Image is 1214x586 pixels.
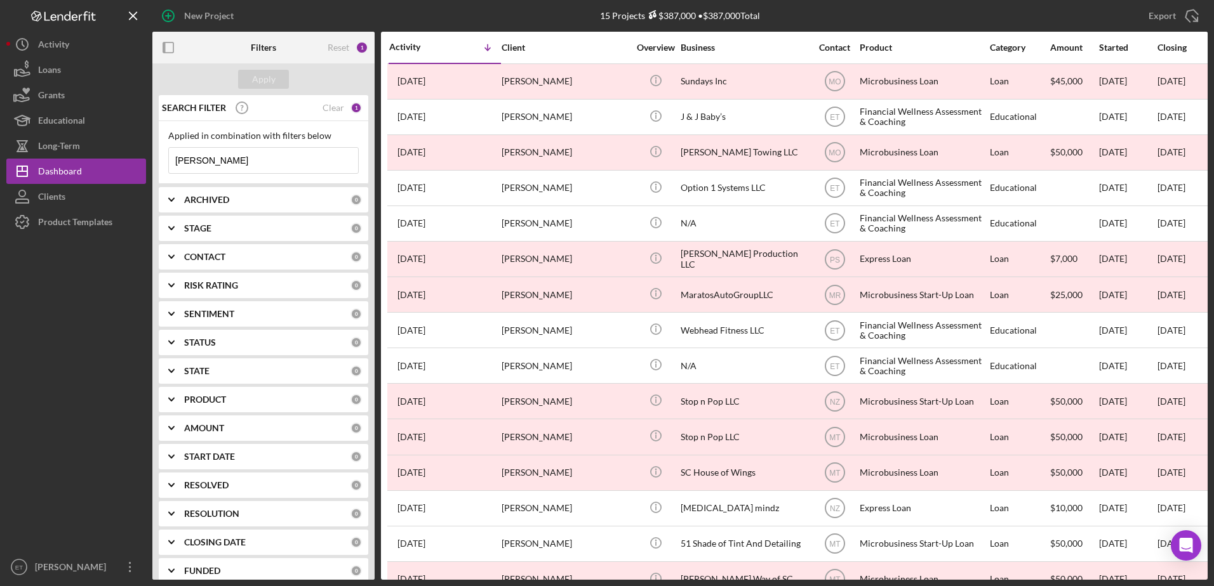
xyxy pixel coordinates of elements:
text: ET [830,184,840,193]
button: ET[PERSON_NAME] [6,554,146,580]
div: [PERSON_NAME] [502,420,629,453]
div: Educational [990,349,1049,382]
div: Loan [990,278,1049,311]
div: [PERSON_NAME] [502,384,629,418]
div: Microbusiness Start-Up Loan [860,384,987,418]
text: NZ [830,504,840,513]
div: [DATE] [1099,313,1156,347]
div: [DATE] [1099,136,1156,169]
div: Client [502,42,629,53]
text: MT [829,433,841,442]
div: N/A [681,349,808,382]
time: 2024-08-29 22:49 [397,361,425,371]
div: Microbusiness Start-Up Loan [860,278,987,311]
div: 0 [350,308,362,320]
time: [DATE] [1157,146,1185,157]
span: $50,000 [1050,538,1083,549]
time: [DATE] [1157,360,1185,371]
div: Started [1099,42,1156,53]
div: Grants [38,82,65,111]
div: [DATE] [1099,171,1156,205]
text: MO [829,148,841,157]
div: $45,000 [1050,65,1098,98]
b: STATE [184,366,210,376]
div: MaratosAutoGroupLLC [681,278,808,311]
div: Loan [990,136,1049,169]
time: [DATE] [1157,182,1185,193]
div: New Project [184,3,234,29]
div: $50,000 [1050,136,1098,169]
text: MT [829,540,841,549]
b: RESOLUTION [184,509,239,519]
div: Activity [38,32,69,60]
div: $25,000 [1050,278,1098,311]
button: Export [1136,3,1208,29]
button: New Project [152,3,246,29]
div: Product Templates [38,209,112,238]
div: Microbusiness Loan [860,65,987,98]
div: Loan [990,242,1049,276]
div: Amount [1050,42,1098,53]
button: Educational [6,108,146,133]
div: SC House of Wings [681,456,808,490]
button: Dashboard [6,159,146,184]
div: Product [860,42,987,53]
div: Webhead Fitness LLC [681,313,808,347]
div: 51 Shade of Tint And Detailing [681,527,808,561]
div: Loan [990,420,1049,453]
div: 0 [350,479,362,491]
b: SENTIMENT [184,309,234,319]
text: MO [829,77,841,86]
button: Grants [6,82,146,108]
time: [DATE] [1157,75,1185,86]
div: [PERSON_NAME] [502,456,629,490]
button: Loans [6,57,146,82]
text: ET [830,361,840,370]
time: 2024-09-28 11:34 [397,325,425,335]
div: 0 [350,565,362,576]
text: ET [830,326,840,335]
time: 2022-06-23 01:32 [397,467,425,478]
div: Educational [990,207,1049,240]
time: [DATE] [1157,253,1185,264]
div: Educational [990,313,1049,347]
b: RISK RATING [184,280,238,290]
time: [DATE] [1157,431,1185,442]
div: [DATE] [1099,207,1156,240]
time: [DATE] [1157,573,1185,584]
div: Financial Wellness Assessment & Coaching [860,313,987,347]
div: [PERSON_NAME] [502,313,629,347]
div: [PERSON_NAME] Production LLC [681,242,808,276]
div: [MEDICAL_DATA] mindz [681,492,808,525]
div: [DATE] [1099,278,1156,311]
div: Clear [323,103,344,113]
div: Educational [38,108,85,136]
button: Product Templates [6,209,146,235]
time: 2025-03-05 14:57 [397,218,425,228]
button: Activity [6,32,146,57]
div: 0 [350,394,362,405]
div: [DATE] [1099,527,1156,561]
div: Reset [328,42,349,53]
div: [PERSON_NAME] [502,527,629,561]
div: Option 1 Systems LLC [681,171,808,205]
b: CONTACT [184,252,225,262]
div: Financial Wellness Assessment & Coaching [860,171,987,205]
div: [DATE] [1099,65,1156,98]
div: Category [990,42,1049,53]
div: Overview [632,42,679,53]
time: 2022-02-11 22:59 [397,574,425,584]
text: NZ [830,397,840,406]
div: [DATE] [1099,384,1156,418]
b: SEARCH FILTER [162,103,226,113]
time: 2025-02-20 02:15 [397,254,425,264]
div: [PERSON_NAME] [502,100,629,134]
div: 0 [350,422,362,434]
div: 0 [350,194,362,205]
div: Stop n Pop LLC [681,420,808,453]
time: [DATE] [1157,111,1185,122]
